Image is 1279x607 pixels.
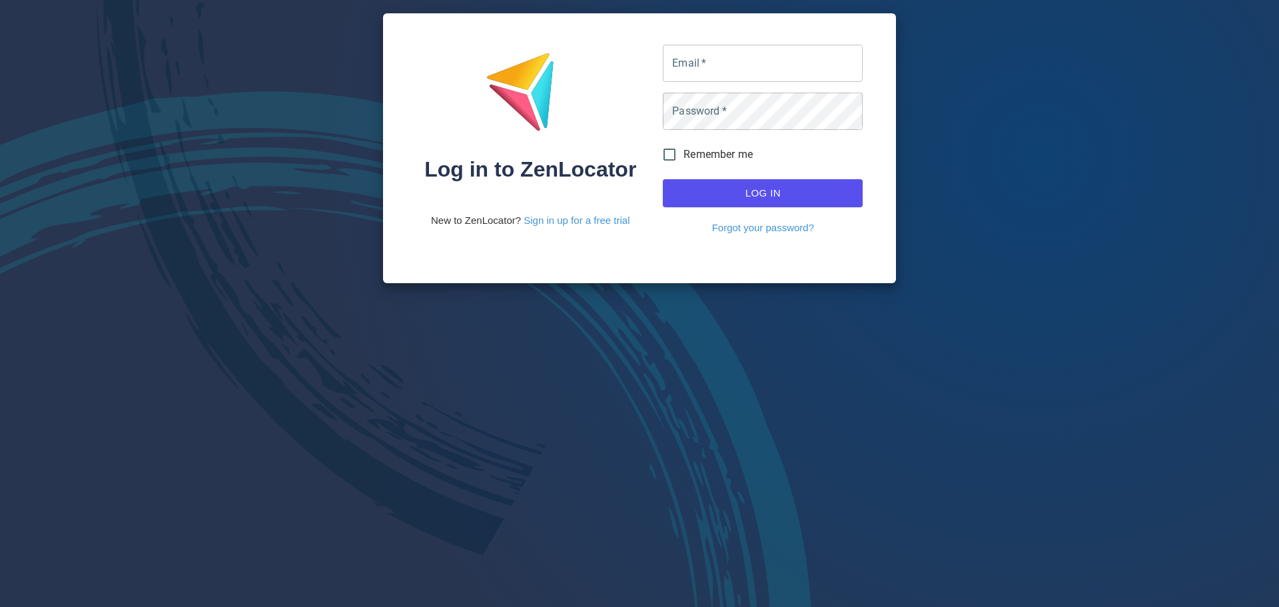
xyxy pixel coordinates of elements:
[424,159,636,180] div: Log in to ZenLocator
[712,221,814,235] a: Forgot your password?
[677,185,848,202] span: Log In
[431,213,630,227] div: New to ZenLocator?
[663,45,863,82] input: name@company.com
[524,215,630,226] a: Sign in up for a free trial
[663,179,863,207] button: Log In
[683,147,753,163] span: Remember me
[486,52,575,142] img: ZenLocator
